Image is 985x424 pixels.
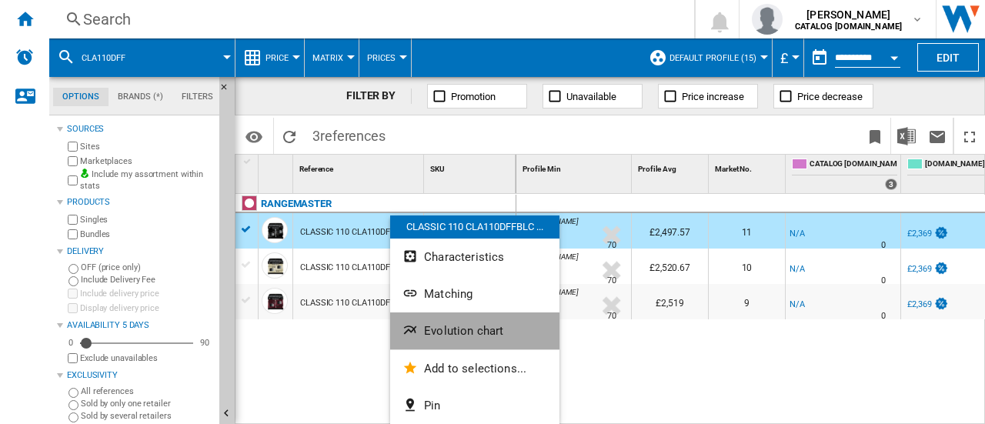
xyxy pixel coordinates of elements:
button: Add to selections... [390,350,559,387]
button: Matching [390,275,559,312]
div: CLASSIC 110 CLA110DFFBLC ... [390,215,559,239]
button: Evolution chart [390,312,559,349]
button: Pin... [390,387,559,424]
span: Pin [424,399,440,412]
span: Matching [424,287,472,301]
span: Characteristics [424,250,504,264]
span: Add to selections... [424,362,526,376]
span: Evolution chart [424,324,503,338]
button: Characteristics [390,239,559,275]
